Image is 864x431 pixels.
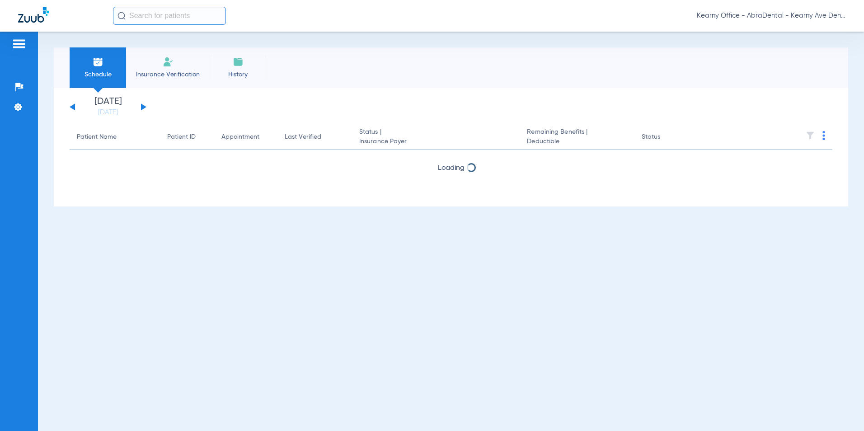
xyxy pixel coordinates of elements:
[12,38,26,49] img: hamburger-icon
[133,70,203,79] span: Insurance Verification
[77,132,117,142] div: Patient Name
[167,132,196,142] div: Patient ID
[806,131,815,140] img: filter.svg
[163,56,174,67] img: Manual Insurance Verification
[822,131,825,140] img: group-dot-blue.svg
[697,11,846,20] span: Kearny Office - AbraDental - Kearny Ave Dental Spec, LLC - Kearny Ortho
[76,70,119,79] span: Schedule
[285,132,321,142] div: Last Verified
[359,137,512,146] span: Insurance Payer
[438,164,465,172] span: Loading
[216,70,259,79] span: History
[117,12,126,20] img: Search Icon
[81,97,135,117] li: [DATE]
[167,132,207,142] div: Patient ID
[18,7,49,23] img: Zuub Logo
[285,132,345,142] div: Last Verified
[520,125,634,150] th: Remaining Benefits |
[77,132,153,142] div: Patient Name
[527,137,627,146] span: Deductible
[113,7,226,25] input: Search for patients
[221,132,259,142] div: Appointment
[634,125,695,150] th: Status
[81,108,135,117] a: [DATE]
[233,56,244,67] img: History
[221,132,270,142] div: Appointment
[93,56,103,67] img: Schedule
[352,125,520,150] th: Status |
